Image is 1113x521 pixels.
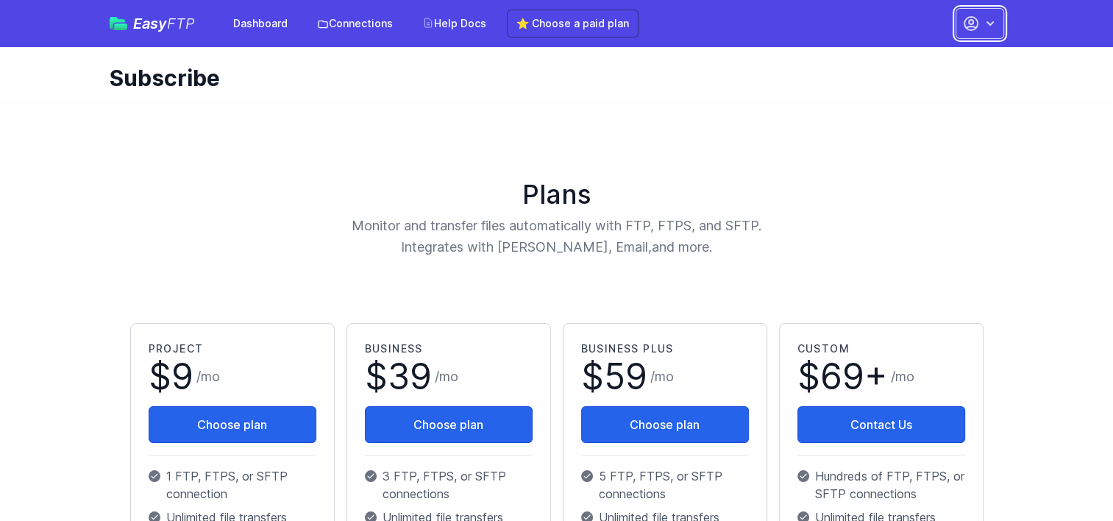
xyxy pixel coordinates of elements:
span: $ [149,359,193,394]
span: 39 [388,355,432,398]
span: $ [581,359,647,394]
p: Monitor and transfer files automatically with FTP, FTPS, and SFTP. Integrates with [PERSON_NAME],... [269,215,845,258]
h2: Custom [797,341,965,356]
p: 1 FTP, FTPS, or SFTP connection [149,467,316,503]
h1: Plans [124,180,989,209]
p: Hundreds of FTP, FTPS, or SFTP connections [797,467,965,503]
h2: Business Plus [581,341,749,356]
span: 69+ [820,355,888,398]
span: Easy [133,16,195,31]
a: Dashboard [224,10,296,37]
span: mo [655,369,674,384]
span: / [435,366,458,387]
a: Contact Us [797,406,965,443]
h2: Business [365,341,533,356]
span: mo [201,369,220,384]
span: mo [439,369,458,384]
img: easyftp_logo.png [110,17,127,30]
span: / [891,366,914,387]
span: 59 [604,355,647,398]
button: Choose plan [581,406,749,443]
button: Choose plan [365,406,533,443]
button: Choose plan [149,406,316,443]
span: / [650,366,674,387]
p: 5 FTP, FTPS, or SFTP connections [581,467,749,503]
span: mo [895,369,914,384]
p: 3 FTP, FTPS, or SFTP connections [365,467,533,503]
span: FTP [167,15,195,32]
span: $ [365,359,432,394]
a: Connections [308,10,402,37]
a: ⭐ Choose a paid plan [507,10,639,38]
span: $ [797,359,888,394]
span: 9 [171,355,193,398]
span: / [196,366,220,387]
a: EasyFTP [110,16,195,31]
h2: Project [149,341,316,356]
h1: Subscribe [110,65,992,91]
a: Help Docs [413,10,495,37]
